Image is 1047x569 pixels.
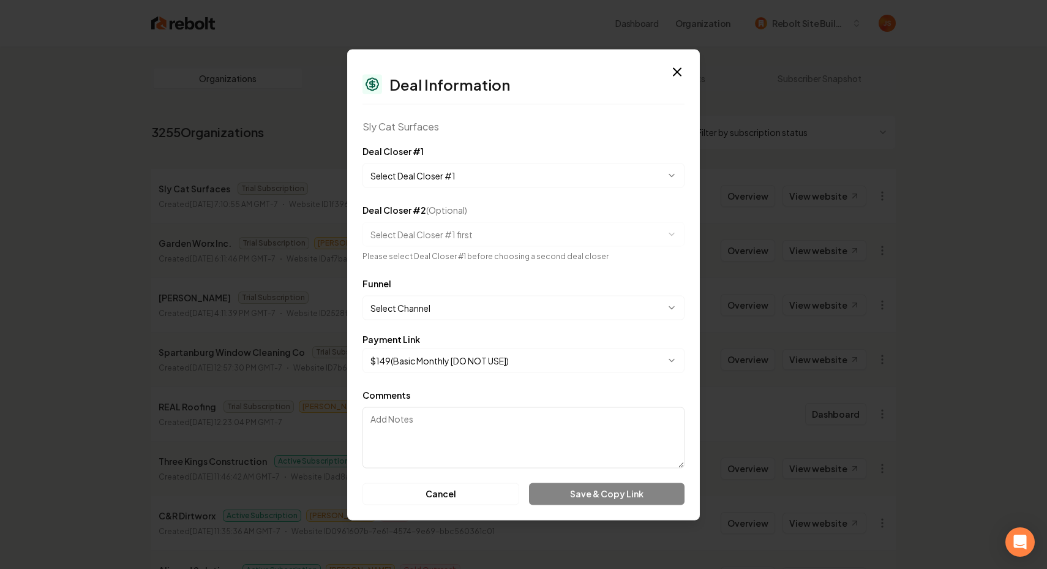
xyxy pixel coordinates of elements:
[362,483,519,505] button: Cancel
[426,204,467,215] span: (Optional)
[362,204,467,215] label: Deal Closer #2
[362,145,424,156] label: Deal Closer #1
[362,277,391,288] label: Funnel
[362,389,410,400] label: Comments
[362,119,685,134] div: Sly Cat Surfaces
[362,334,420,343] label: Payment Link
[362,251,685,261] div: Please select Deal Closer #1 before choosing a second deal closer
[389,77,510,91] h2: Deal Information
